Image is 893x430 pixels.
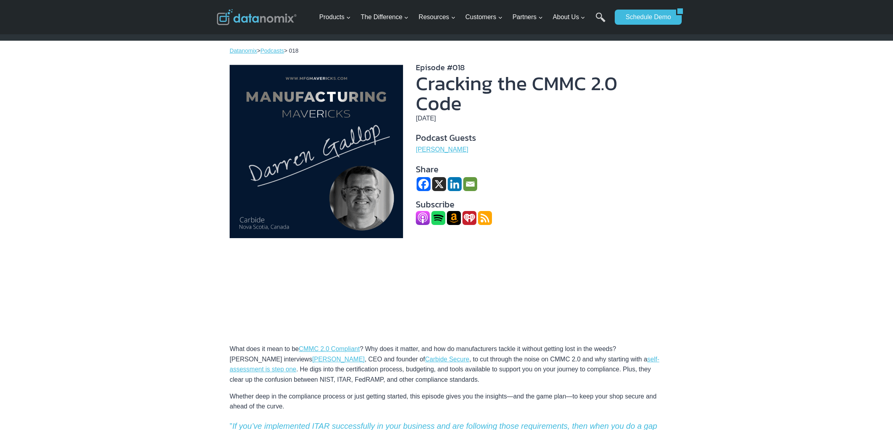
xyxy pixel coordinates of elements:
h1: Cracking the CMMC 2.0 Code [416,73,663,113]
img: RSS Feed icon [478,211,492,225]
h5: Episode #018 [416,61,663,73]
a: Linkedin [448,177,462,191]
a: Podcasts [260,47,284,54]
img: Amazon Icon [447,211,461,225]
time: [DATE] [416,115,436,122]
p: What does it mean to be ? Why does it matter, and how do manufacturers tackle it without getting ... [230,334,663,385]
h4: Podcast Guests [416,131,663,144]
span: Resources [419,12,455,22]
a: [PERSON_NAME] [312,356,365,363]
img: Datanomix [217,9,297,25]
h4: Subscribe [416,198,663,211]
nav: Primary Navigation [316,4,611,30]
a: Carbide Secure [425,356,469,363]
h4: Share [416,163,663,176]
a: Search [596,12,606,30]
a: Email [463,177,477,191]
span: The Difference [361,12,409,22]
a: Datanomix [230,47,257,54]
img: iheartradio icon [462,211,476,225]
p: Whether deep in the compliance process or just getting started, this episode gives you the insigh... [230,391,663,412]
a: X [432,177,446,191]
span: Products [319,12,351,22]
span: Customers [465,12,502,22]
img: Cracking the CMMC 2.0 Code with Darren Gallop [230,65,403,238]
p: > > 018 [230,46,663,55]
a: Facebook [417,177,431,191]
a: CMMC 2.0 Compliant [299,345,360,352]
span: About Us [553,12,586,22]
span: Partners [512,12,543,22]
a: [PERSON_NAME] [416,146,468,153]
a: Schedule Demo [615,10,676,25]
